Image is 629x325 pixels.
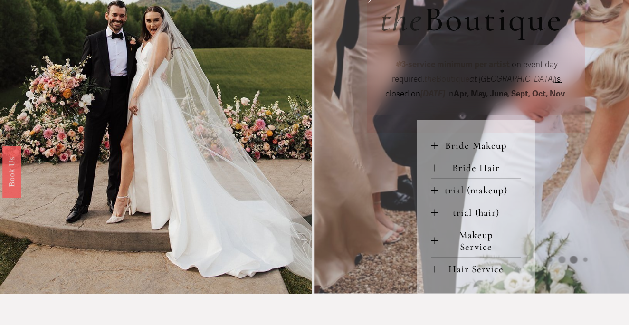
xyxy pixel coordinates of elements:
button: Hair Service [431,258,521,279]
em: the [424,74,436,84]
span: in [445,89,567,99]
button: Bride Hair [431,156,521,178]
span: Bride Hair [438,162,521,174]
em: [DATE] [420,89,445,99]
em: at [GEOGRAPHIC_DATA] [469,74,555,84]
strong: 3-service minimum per artist [401,59,510,69]
span: Boutique [424,74,469,84]
strong: Apr, May, June, Sept, Oct, Nov [454,89,565,99]
span: Makeup Service [438,229,521,253]
p: on [380,57,572,101]
a: Book Us [2,146,21,198]
button: Makeup Service [431,223,521,257]
span: Hair Service [438,263,521,275]
button: trial (makeup) [431,179,521,201]
span: on event day required. [392,59,560,84]
span: trial (makeup) [438,184,521,196]
button: Bride Makeup [431,134,521,156]
span: Bride Makeup [438,140,521,152]
span: is closed [385,74,562,99]
button: trial (hair) [431,201,521,223]
span: trial (hair) [438,207,521,219]
em: ✽ [395,59,401,69]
